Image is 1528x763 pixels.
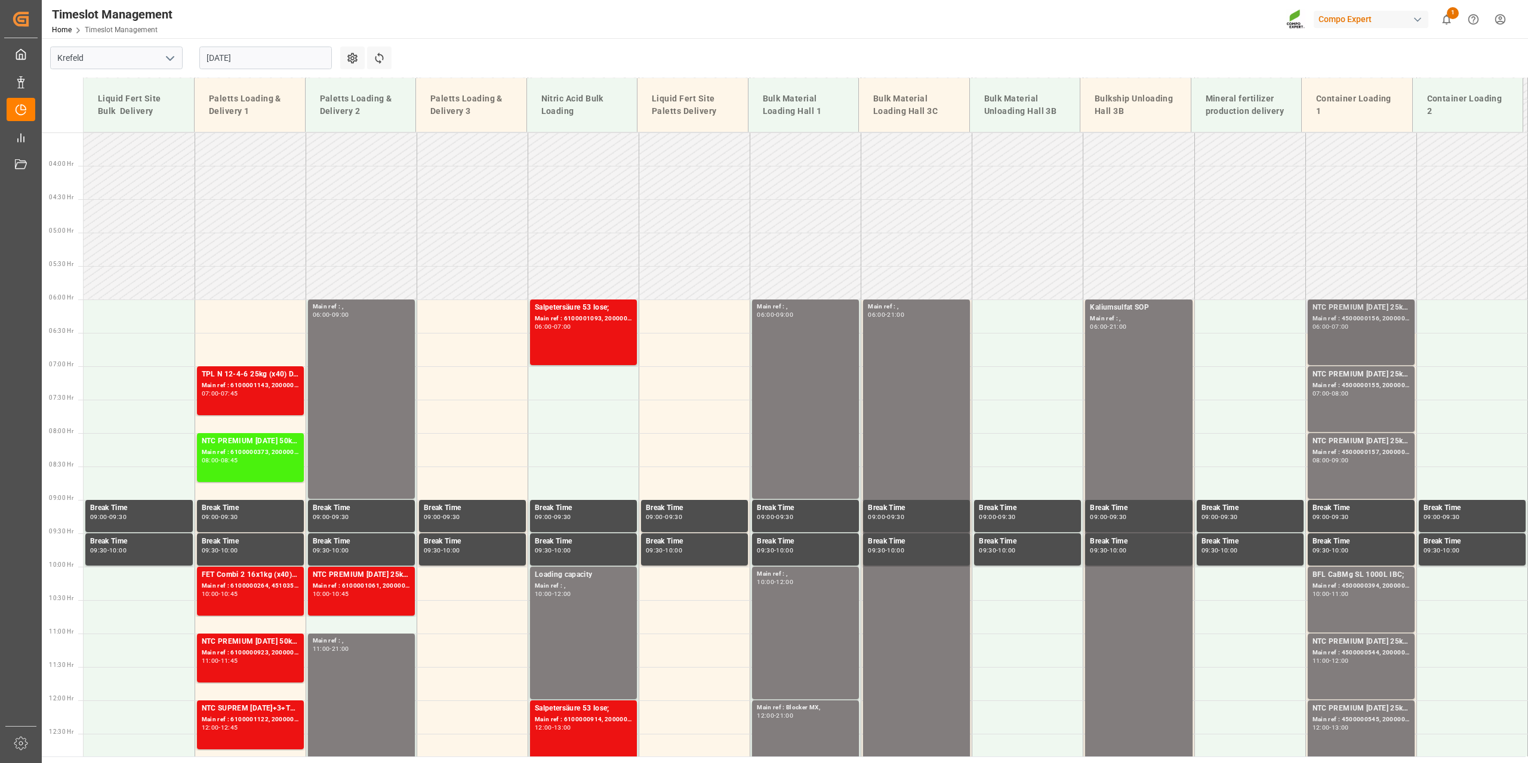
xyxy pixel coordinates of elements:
[313,302,410,312] div: Main ref : ,
[1329,324,1331,329] div: -
[332,646,349,651] div: 21:00
[49,394,73,401] span: 07:30 Hr
[441,548,443,553] div: -
[887,548,904,553] div: 10:00
[868,312,885,317] div: 06:00
[998,548,1015,553] div: 10:00
[1313,715,1410,725] div: Main ref : 4500000545, 2000000354;
[313,591,330,597] div: 10:00
[424,502,521,514] div: Break Time
[218,725,220,730] div: -
[1313,636,1410,648] div: NTC PREMIUM [DATE] 25kg (x42) INT;
[868,88,960,122] div: Bulk Material Loading Hall 3C
[535,514,552,520] div: 09:00
[1313,447,1410,458] div: Main ref : 4500000157, 2000000004;
[1314,8,1433,30] button: Compo Expert
[1313,725,1330,730] div: 12:00
[1332,548,1349,553] div: 10:00
[202,715,299,725] div: Main ref : 6100001122, 2000000939;
[1313,435,1410,447] div: NTC PREMIUM [DATE] 25kg (x42) INT;
[1313,548,1330,553] div: 09:30
[90,536,188,548] div: Break Time
[1107,548,1109,553] div: -
[202,514,219,520] div: 09:00
[776,514,793,520] div: 09:30
[202,636,299,648] div: NTC PREMIUM [DATE] 50kg (x25) INT MTO;
[161,49,178,67] button: open menu
[1313,658,1330,663] div: 11:00
[1313,381,1410,391] div: Main ref : 4500000155, 2000000004;
[647,88,738,122] div: Liquid Fert Site Paletts Delivery
[49,361,73,367] span: 07:00 Hr
[49,428,73,434] span: 08:00 Hr
[443,548,460,553] div: 10:00
[535,302,632,314] div: Salpetersäure 53 lose;
[1313,591,1330,597] div: 10:00
[552,548,554,553] div: -
[537,88,628,122] div: Nitric Acid Bulk Loading
[313,569,410,581] div: NTC PREMIUM [DATE] 25kg (x42) INT MTO;NTC CLASSIC [DATE] 25kg (x42) INT MTO;
[1110,324,1127,329] div: 21:00
[1110,548,1127,553] div: 10:00
[646,536,743,548] div: Break Time
[996,548,998,553] div: -
[107,548,109,553] div: -
[1313,391,1330,396] div: 07:00
[332,312,349,317] div: 09:00
[774,713,776,718] div: -
[313,514,330,520] div: 09:00
[535,536,632,548] div: Break Time
[313,636,410,646] div: Main ref : ,
[221,658,238,663] div: 11:45
[218,658,220,663] div: -
[1460,6,1487,33] button: Help Center
[1441,514,1443,520] div: -
[1313,703,1410,715] div: NTC PREMIUM [DATE] 25kg (x42) INT;
[1313,569,1410,581] div: BFL CaBMg SL 1000L IBC;
[1447,7,1459,19] span: 1
[1201,88,1292,122] div: Mineral fertilizer production delivery
[1313,502,1410,514] div: Break Time
[1332,391,1349,396] div: 08:00
[1329,548,1331,553] div: -
[1313,536,1410,548] div: Break Time
[329,591,331,597] div: -
[979,514,996,520] div: 09:00
[757,703,854,713] div: Main ref : Blocker MX,
[202,703,299,715] div: NTC SUPREM [DATE]+3+TE 600kg BB;FTL S NK 8-0-24 25kg (x40) INT;FTL SP 18-5-8 25kg (x40) INT;TPL N...
[868,514,885,520] div: 09:00
[329,312,331,317] div: -
[329,646,331,651] div: -
[202,381,299,391] div: Main ref : 6100001143, 2000000706;
[1311,88,1403,122] div: Container Loading 1
[554,591,571,597] div: 12:00
[202,548,219,553] div: 09:30
[776,548,793,553] div: 10:00
[1441,548,1443,553] div: -
[665,548,682,553] div: 10:00
[109,514,127,520] div: 09:30
[202,658,219,663] div: 11:00
[221,548,238,553] div: 10:00
[552,591,554,597] div: -
[1332,658,1349,663] div: 12:00
[1202,514,1219,520] div: 09:00
[1090,502,1187,514] div: Break Time
[1332,324,1349,329] div: 07:00
[218,514,220,520] div: -
[1424,502,1521,514] div: Break Time
[202,502,299,514] div: Break Time
[1329,391,1331,396] div: -
[535,703,632,715] div: Salpetersäure 53 lose;
[202,536,299,548] div: Break Time
[757,713,774,718] div: 12:00
[313,536,410,548] div: Break Time
[1329,658,1331,663] div: -
[49,561,73,568] span: 10:00 Hr
[218,458,220,463] div: -
[1433,6,1460,33] button: show 1 new notifications
[1090,514,1107,520] div: 09:00
[535,725,552,730] div: 12:00
[1313,302,1410,314] div: NTC PREMIUM [DATE] 25kg (x42) INT;
[218,591,220,597] div: -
